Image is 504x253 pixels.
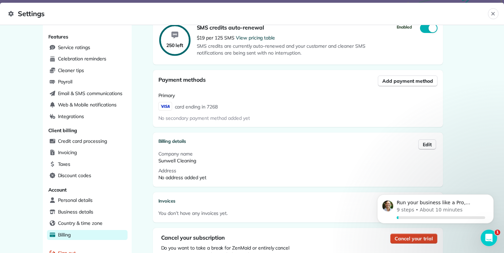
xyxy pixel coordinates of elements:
iframe: Intercom notifications message [367,186,504,234]
a: Billing [47,230,128,240]
a: Integrations [47,112,128,122]
span: Credit card processing [58,138,107,145]
span: SMS credits auto-renewal [197,24,264,31]
a: Service ratings [47,43,128,53]
span: No secondary payment method added yet [158,115,250,121]
span: $19 per 125 SMS [197,35,236,41]
a: Business details [47,207,128,217]
span: Personal details [58,197,93,204]
span: Email & SMS communications [58,90,122,97]
button: Edit [418,139,436,150]
a: View pricing table [236,35,275,41]
a: Discount codes [47,171,128,181]
span: Cancel your subscription [161,234,225,241]
span: card ending in 7268 [175,102,218,111]
a: Credit card processing [47,136,128,147]
a: Country & time zone [47,218,128,229]
span: Billing [58,231,71,238]
span: Payroll [58,78,73,85]
span: Country & time zone [58,220,103,227]
span: Integrations [58,113,84,120]
span: Sunwell Cleaning [158,158,196,164]
span: Discount codes [58,172,91,179]
span: Cleaner tips [58,67,84,74]
a: Email & SMS communications [47,89,128,99]
a: Cleaner tips [47,66,128,76]
span: Cancel your trial [395,235,433,242]
span: 1 [495,230,500,235]
span: Primary [158,92,175,99]
span: Edit [423,141,432,148]
button: Close [488,8,499,19]
span: Taxes [58,161,71,168]
a: Payroll [47,77,128,87]
iframe: Intercom live chat [481,230,497,246]
span: Add payment method [382,78,433,84]
span: Payment methods [158,76,206,83]
a: Celebration reminders [47,54,128,64]
span: You don’t have any invoices yet. [158,210,228,216]
div: Invoices [158,198,437,205]
span: Celebration reminders [58,55,106,62]
button: Add payment method [378,76,437,87]
span: Client billing [48,127,77,134]
a: Invoicing [47,148,128,158]
a: Personal details [47,195,128,206]
span: SMS credits are currently auto-renewed and your customer and cleaner SMS notifications are being ... [197,43,382,56]
span: Account [48,187,67,193]
span: Settings [8,8,488,19]
a: Taxes [47,159,128,170]
span: Invoicing [58,149,77,156]
span: No address added yet [158,174,206,181]
header: Billing details [158,138,437,145]
span: Business details [58,208,93,215]
span: Company name [158,151,193,157]
span: Service ratings [58,44,90,51]
span: Enabled [397,24,412,30]
span: Address [158,168,177,174]
button: Cancel your trial [390,233,437,244]
a: Web & Mobile notifications [47,100,128,110]
span: Features [48,34,69,40]
span: Web & Mobile notifications [58,101,117,108]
